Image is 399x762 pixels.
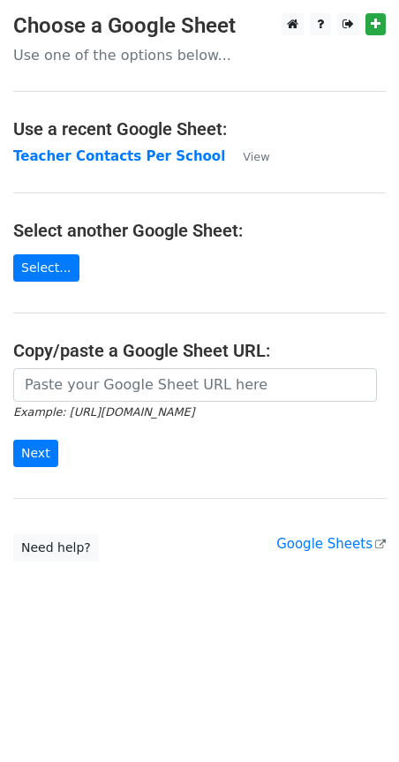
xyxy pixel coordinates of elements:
h4: Copy/paste a Google Sheet URL: [13,340,386,361]
h4: Select another Google Sheet: [13,220,386,241]
a: View [225,148,269,164]
a: Google Sheets [276,536,386,552]
small: Example: [URL][DOMAIN_NAME] [13,405,194,419]
input: Paste your Google Sheet URL here [13,368,377,402]
a: Need help? [13,534,99,562]
h4: Use a recent Google Sheet: [13,118,386,140]
a: Select... [13,254,79,282]
small: View [243,150,269,163]
p: Use one of the options below... [13,46,386,64]
input: Next [13,440,58,467]
h3: Choose a Google Sheet [13,13,386,39]
a: Teacher Contacts Per School [13,148,225,164]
